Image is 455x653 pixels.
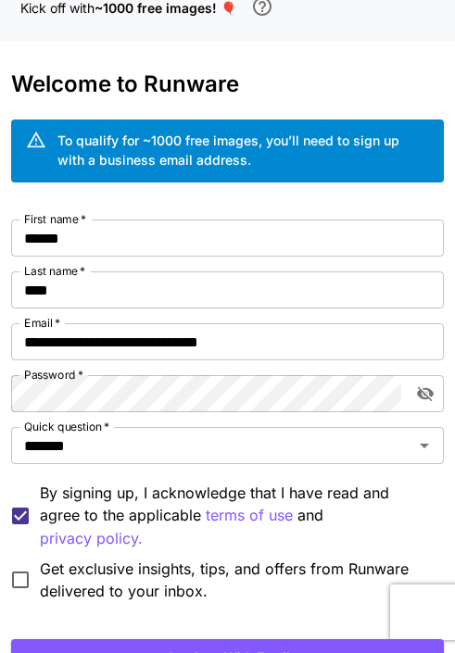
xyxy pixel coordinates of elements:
span: Get exclusive insights, tips, and offers from Runware delivered to your inbox. [40,558,428,602]
label: First name [24,211,86,227]
p: By signing up, I acknowledge that I have read and agree to the applicable and [40,482,428,550]
label: Password [24,367,83,383]
p: terms of use [206,504,293,527]
button: toggle password visibility [409,377,442,410]
p: privacy policy. [40,527,143,550]
button: Open [411,433,437,458]
label: Quick question [24,419,109,434]
label: Last name [24,263,85,279]
label: Email [24,315,60,331]
div: To qualify for ~1000 free images, you’ll need to sign up with a business email address. [57,131,428,170]
button: By signing up, I acknowledge that I have read and agree to the applicable terms of use and [40,527,143,550]
h3: Welcome to Runware [11,71,443,97]
button: By signing up, I acknowledge that I have read and agree to the applicable and privacy policy. [206,504,293,527]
